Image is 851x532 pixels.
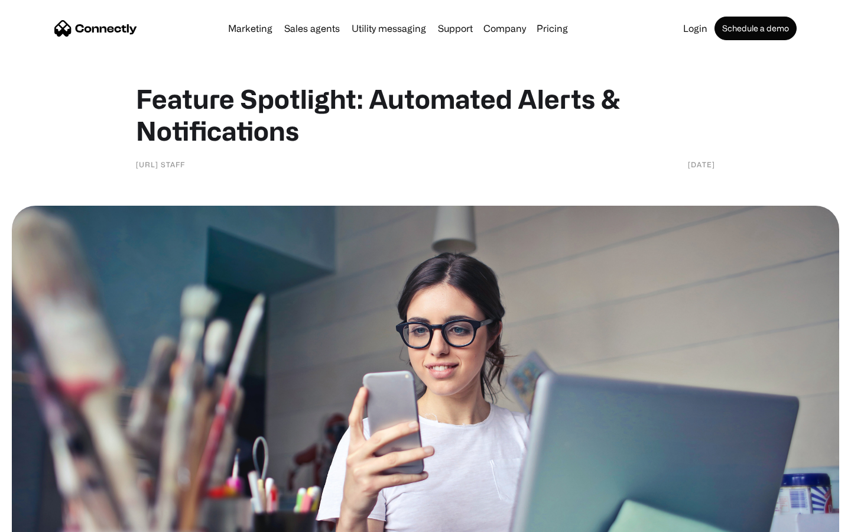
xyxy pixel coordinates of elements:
h1: Feature Spotlight: Automated Alerts & Notifications [136,83,715,147]
aside: Language selected: English [12,511,71,528]
a: Pricing [532,24,573,33]
a: Marketing [223,24,277,33]
a: Utility messaging [347,24,431,33]
a: Sales agents [280,24,345,33]
div: [DATE] [688,158,715,170]
a: Schedule a demo [714,17,797,40]
a: Login [678,24,712,33]
a: Support [433,24,478,33]
div: Company [483,20,526,37]
ul: Language list [24,511,71,528]
div: [URL] staff [136,158,185,170]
